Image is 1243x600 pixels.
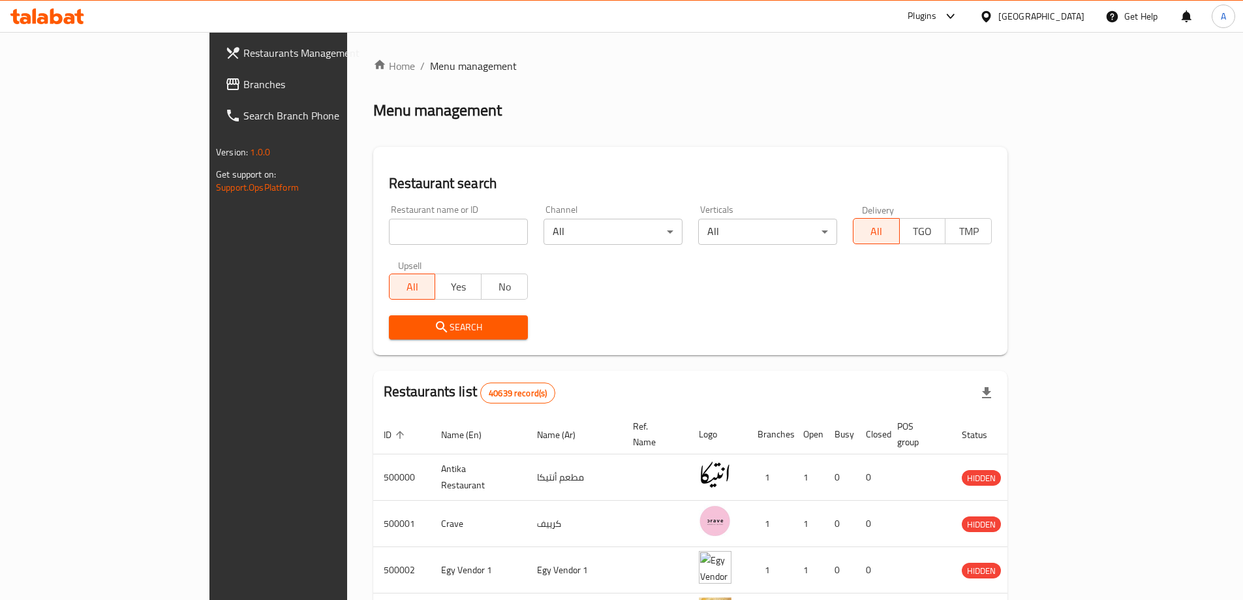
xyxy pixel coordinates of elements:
button: TMP [945,218,992,244]
td: 1 [793,501,824,547]
img: Antika Restaurant [699,458,731,491]
div: Total records count [480,383,555,403]
span: No [487,277,523,296]
span: Get support on: [216,166,276,183]
button: Yes [435,274,482,300]
td: 0 [855,547,887,593]
span: 1.0.0 [250,144,270,161]
span: TGO [905,222,941,241]
h2: Restaurant search [389,174,992,193]
a: Branches [215,69,417,100]
span: HIDDEN [962,471,1001,486]
button: All [389,274,436,300]
span: Name (Ar) [537,427,592,443]
div: Plugins [908,8,936,24]
a: Search Branch Phone [215,100,417,131]
span: HIDDEN [962,563,1001,578]
span: Search [399,319,517,336]
span: POS group [897,418,936,450]
div: [GEOGRAPHIC_DATA] [998,9,1084,24]
div: HIDDEN [962,563,1001,578]
button: Search [389,315,528,339]
button: No [481,274,528,300]
th: Closed [855,415,887,454]
img: Crave [699,505,731,537]
span: Restaurants Management [243,45,407,61]
span: HIDDEN [962,517,1001,532]
span: TMP [951,222,987,241]
span: Branches [243,76,407,92]
span: Menu management [430,58,517,74]
span: Yes [440,277,476,296]
span: All [395,277,431,296]
td: 1 [747,501,793,547]
div: HIDDEN [962,516,1001,532]
nav: breadcrumb [373,58,1007,74]
span: Name (En) [441,427,499,443]
span: All [859,222,895,241]
td: 0 [824,454,855,501]
div: All [698,219,837,245]
span: Status [962,427,1004,443]
td: كرييف [527,501,622,547]
div: Export file [971,377,1002,409]
td: 0 [855,454,887,501]
th: Branches [747,415,793,454]
span: Version: [216,144,248,161]
input: Search for restaurant name or ID.. [389,219,528,245]
span: ID [384,427,408,443]
li: / [420,58,425,74]
button: TGO [899,218,946,244]
td: 1 [793,454,824,501]
td: 0 [824,501,855,547]
td: 0 [824,547,855,593]
span: Ref. Name [633,418,673,450]
label: Delivery [862,205,895,214]
img: Egy Vendor 1 [699,551,731,584]
td: مطعم أنتيكا [527,454,622,501]
td: 1 [747,454,793,501]
th: Logo [688,415,747,454]
span: 40639 record(s) [481,387,555,400]
td: 1 [793,547,824,593]
td: Crave [431,501,527,547]
a: Restaurants Management [215,37,417,69]
td: Egy Vendor 1 [431,547,527,593]
h2: Restaurants list [384,382,556,403]
label: Upsell [398,261,422,270]
span: Search Branch Phone [243,108,407,123]
td: Antika Restaurant [431,454,527,501]
td: Egy Vendor 1 [527,547,622,593]
span: A [1221,9,1226,24]
td: 0 [855,501,887,547]
th: Busy [824,415,855,454]
button: All [853,218,900,244]
div: All [544,219,683,245]
td: 1 [747,547,793,593]
a: Support.OpsPlatform [216,179,299,196]
th: Open [793,415,824,454]
h2: Menu management [373,100,502,121]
